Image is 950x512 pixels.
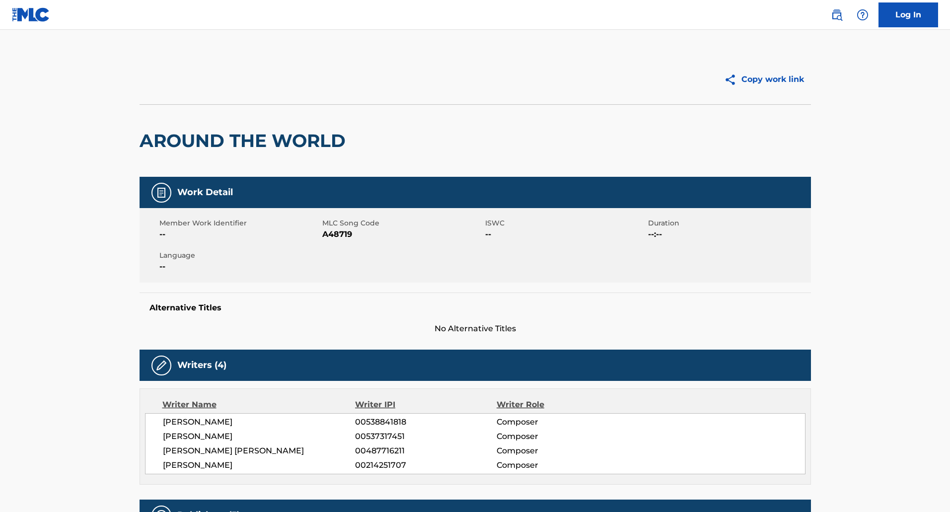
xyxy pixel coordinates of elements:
h5: Work Detail [177,187,233,198]
span: -- [485,228,646,240]
img: Work Detail [155,187,167,199]
span: 00214251707 [355,459,496,471]
h2: AROUND THE WORLD [140,130,351,152]
span: A48719 [322,228,483,240]
div: Writer Name [162,399,356,411]
span: -- [159,228,320,240]
span: MLC Song Code [322,218,483,228]
span: [PERSON_NAME] [163,459,356,471]
div: Help [853,5,873,25]
span: No Alternative Titles [140,323,811,335]
span: [PERSON_NAME] [PERSON_NAME] [163,445,356,457]
span: Composer [497,416,625,428]
div: Writer IPI [355,399,497,411]
span: Composer [497,445,625,457]
span: Duration [648,218,808,228]
div: Writer Role [497,399,625,411]
a: Log In [878,2,938,27]
span: 00487716211 [355,445,496,457]
span: Composer [497,459,625,471]
span: -- [159,261,320,273]
span: Language [159,250,320,261]
img: search [831,9,843,21]
h5: Alternative Titles [149,303,801,313]
span: 00537317451 [355,431,496,442]
span: --:-- [648,228,808,240]
img: MLC Logo [12,7,50,22]
span: [PERSON_NAME] [163,431,356,442]
img: Writers [155,360,167,371]
span: ISWC [485,218,646,228]
img: help [857,9,869,21]
h5: Writers (4) [177,360,226,371]
button: Copy work link [717,67,811,92]
a: Public Search [827,5,847,25]
span: 00538841818 [355,416,496,428]
img: Copy work link [724,73,741,86]
span: Composer [497,431,625,442]
span: [PERSON_NAME] [163,416,356,428]
span: Member Work Identifier [159,218,320,228]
